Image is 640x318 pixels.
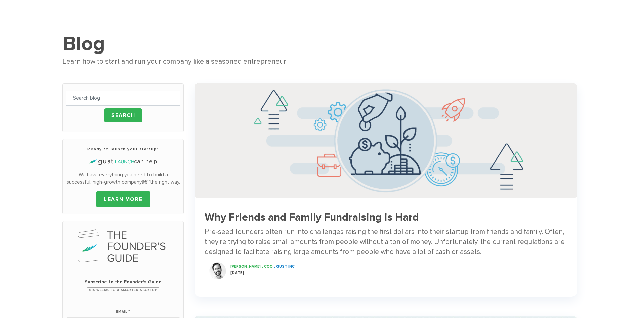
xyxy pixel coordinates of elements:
[209,262,226,279] img: Ryan Nash
[205,212,567,223] h3: Why Friends and Family Fundraising is Hard
[66,171,180,186] p: We have everything you need to build a successful, high-growth companyâ€”the right way.
[262,264,273,269] span: , COO
[104,108,142,122] input: Search
[274,264,295,269] span: , Gust INC
[87,287,159,292] span: Six Weeks to a Smarter Startup
[66,279,180,285] span: Subscribe to the Founder's Guide
[62,32,577,56] h1: Blog
[96,191,150,207] a: LEARN MORE
[116,301,130,315] label: Email
[66,157,180,166] h4: can help.
[195,83,577,198] img: Successful Startup Founders Invest In Their Own Ventures 0742d64fd6a698c3cfa409e71c3cc4e5620a7e72...
[230,271,244,275] span: [DATE]
[62,56,577,67] div: Learn how to start and run your company like a seasoned entrepreneur
[66,91,180,106] input: Search blog
[66,146,180,152] h3: Ready to launch your startup?
[205,227,567,257] div: Pre-seed founders often run into challenges raising the first dollars into their startup from fri...
[230,264,261,269] span: [PERSON_NAME]
[195,83,577,286] a: Successful Startup Founders Invest In Their Own Ventures 0742d64fd6a698c3cfa409e71c3cc4e5620a7e72...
